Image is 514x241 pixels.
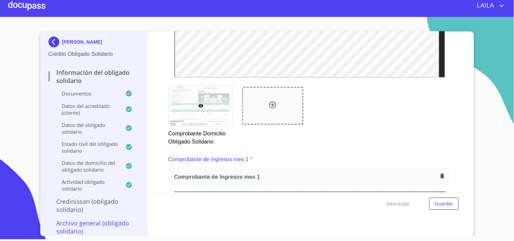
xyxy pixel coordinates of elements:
p: Comprobante de Ingresos mes 1 [168,155,249,163]
p: [PERSON_NAME] [62,39,102,45]
span: Guardar [435,200,453,208]
span: LAILA [472,0,498,11]
button: Guardar [429,198,458,210]
div: [PERSON_NAME] [48,37,140,50]
p: Datos del obligado solidario [48,122,126,135]
span: Comprobante de Ingresos mes 1 [174,173,438,180]
span: Descargar [387,200,410,208]
p: Actividad obligado solidario [48,178,126,192]
p: Datos del Domicilio del Obligado Solidario [48,159,126,173]
button: Descargar [384,198,412,210]
p: Estado civil del obligado solidario [48,140,126,154]
p: Comprobante Domicilio Obligado Solidario [168,127,233,146]
p: Crédito Obligado Solidario [48,50,140,58]
p: Datos del acreditado (cliente) [48,103,126,116]
img: Docupass spot blue [48,37,62,47]
p: Archivo General (Obligado Solidario) [48,219,140,235]
p: Documentos [48,90,126,97]
button: account of current user [472,0,506,11]
p: Información del Obligado Solidario [48,68,140,85]
p: Credinissan (Obligado Solidario) [48,197,140,214]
